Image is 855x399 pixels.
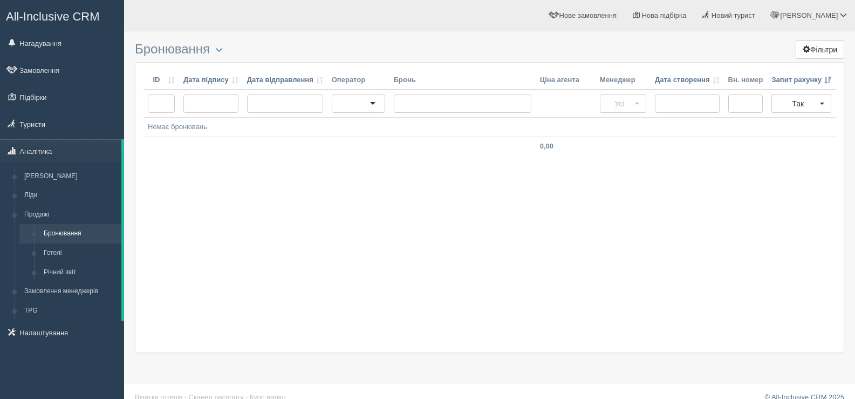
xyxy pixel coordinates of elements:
span: Усі [607,98,632,109]
a: Дата відправлення [247,75,323,85]
a: [PERSON_NAME] [19,167,121,186]
button: Усі [600,94,646,113]
div: Немає бронювань [148,122,831,132]
a: Ліди [19,186,121,205]
a: TPG [19,301,121,321]
button: Фільтри [796,40,844,59]
a: Готелі [39,244,121,263]
a: Продажі [19,205,121,225]
span: Так [778,98,817,109]
a: Замовлення менеджерів [19,282,121,301]
th: Бронь [389,71,536,90]
th: Оператор [327,71,389,90]
span: [PERSON_NAME] [780,11,838,19]
span: Нове замовлення [559,11,617,19]
a: Дата підпису [183,75,238,85]
button: Так [771,94,831,113]
h3: Бронювання [135,42,844,57]
a: Річний звіт [39,263,121,282]
th: Менеджер [596,71,651,90]
a: ID [148,75,175,85]
th: Вн. номер [724,71,768,90]
th: Ціна агента [536,71,596,90]
a: Бронювання [39,224,121,244]
span: Новий турист [712,11,755,19]
td: 0,00 [536,137,596,155]
a: Запит рахунку [771,75,831,85]
span: All-Inclusive CRM [6,10,100,23]
a: Дата створення [655,75,720,85]
span: Нова підбірка [642,11,687,19]
a: All-Inclusive CRM [1,1,124,30]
